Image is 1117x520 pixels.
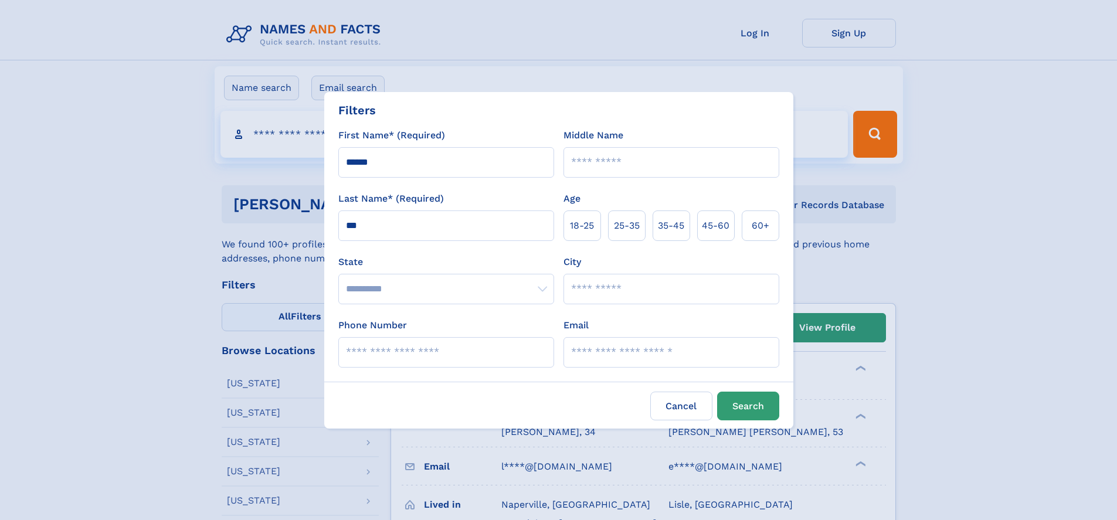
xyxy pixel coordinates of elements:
[563,128,623,142] label: Middle Name
[702,219,729,233] span: 45‑60
[614,219,640,233] span: 25‑35
[338,318,407,332] label: Phone Number
[752,219,769,233] span: 60+
[338,255,554,269] label: State
[338,101,376,119] div: Filters
[570,219,594,233] span: 18‑25
[563,318,589,332] label: Email
[650,392,712,420] label: Cancel
[717,392,779,420] button: Search
[338,192,444,206] label: Last Name* (Required)
[563,192,580,206] label: Age
[338,128,445,142] label: First Name* (Required)
[563,255,581,269] label: City
[658,219,684,233] span: 35‑45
